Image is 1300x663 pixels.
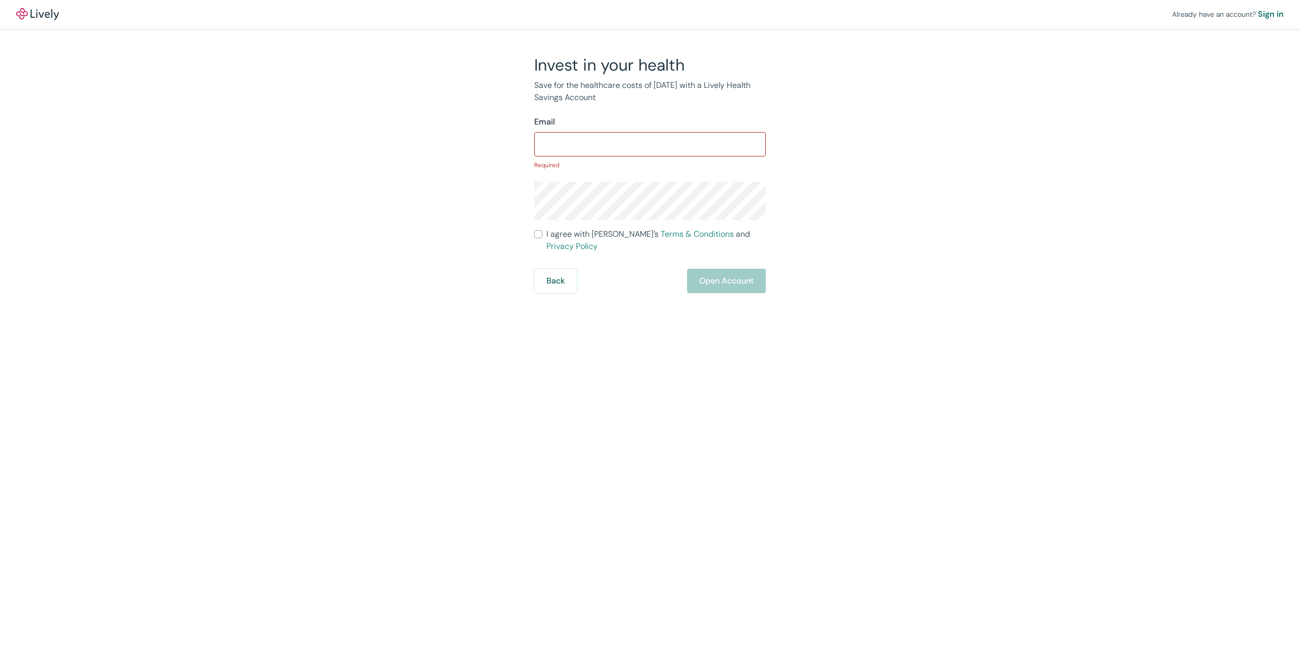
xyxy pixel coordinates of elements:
a: Terms & Conditions [661,229,734,239]
p: Required [534,161,766,170]
div: Already have an account? [1172,8,1284,20]
h2: Invest in your health [534,55,766,75]
a: LivelyLively [16,8,59,20]
button: Back [534,269,577,293]
label: Email [534,116,555,128]
a: Privacy Policy [546,241,598,251]
p: Save for the healthcare costs of [DATE] with a Lively Health Savings Account [534,79,766,104]
span: I agree with [PERSON_NAME]’s and [546,228,766,252]
a: Sign in [1258,8,1284,20]
img: Lively [16,8,59,20]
